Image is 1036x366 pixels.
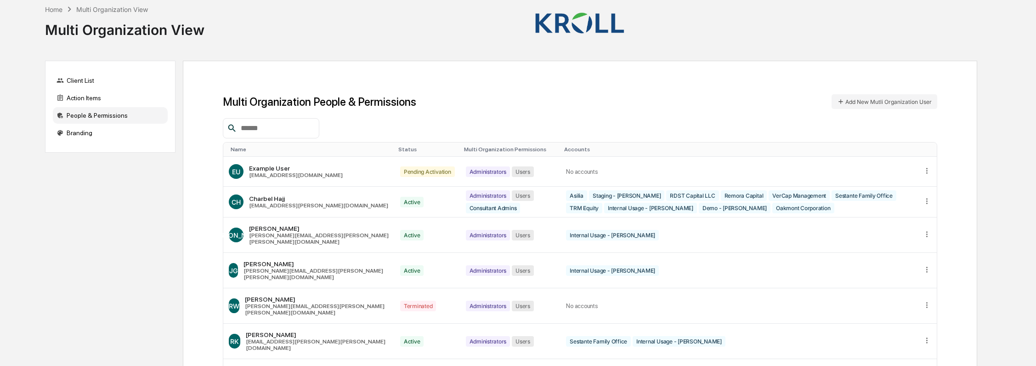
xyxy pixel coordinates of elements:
[231,146,391,153] div: Toggle SortBy
[564,146,913,153] div: Toggle SortBy
[832,190,896,201] div: Sestante Family Office
[400,230,424,240] div: Active
[53,125,168,141] div: Branding
[45,6,62,13] div: Home
[400,301,436,311] div: Terminated
[400,166,455,177] div: Pending Activation
[533,11,625,35] img: Kroll
[232,168,240,176] span: EU
[243,260,389,268] div: [PERSON_NAME]
[464,146,557,153] div: Toggle SortBy
[246,331,389,338] div: [PERSON_NAME]
[666,190,719,201] div: RDST Capital LLC
[721,190,767,201] div: Remora Capital
[566,265,659,276] div: Internal Usage - [PERSON_NAME]
[512,166,534,177] div: Users
[769,190,830,201] div: VerCap Management
[400,197,424,207] div: Active
[223,95,416,109] h1: Multi Organization People & Permissions
[566,168,911,175] div: No accounts
[230,337,239,345] span: RK
[249,195,388,202] div: Charbel Hajj
[466,190,510,201] div: Administrators
[245,303,389,316] div: [PERSON_NAME][EMAIL_ADDRESS][PERSON_NAME][PERSON_NAME][DOMAIN_NAME]
[466,203,521,213] div: Consultant Admins
[249,172,343,178] div: [EMAIL_ADDRESS][DOMAIN_NAME]
[604,203,697,213] div: Internal Usage - [PERSON_NAME]
[466,301,510,311] div: Administrators
[229,302,239,310] span: RW
[589,190,664,201] div: Staging - [PERSON_NAME]
[1007,336,1031,360] iframe: Open customer support
[466,230,510,240] div: Administrators
[466,265,510,276] div: Administrators
[633,336,725,347] div: Internal Usage - [PERSON_NAME]
[512,301,534,311] div: Users
[245,296,389,303] div: [PERSON_NAME]
[229,267,238,274] span: JG
[566,190,587,201] div: Asilia
[76,6,148,13] div: Multi Organization View
[53,72,168,89] div: Client List
[53,107,168,124] div: People & Permissions
[249,232,389,245] div: [PERSON_NAME][EMAIL_ADDRESS][PERSON_NAME][PERSON_NAME][DOMAIN_NAME]
[512,190,534,201] div: Users
[249,225,389,232] div: [PERSON_NAME]
[466,336,510,347] div: Administrators
[566,230,659,240] div: Internal Usage - [PERSON_NAME]
[246,338,389,351] div: [EMAIL_ADDRESS][PERSON_NAME][PERSON_NAME][DOMAIN_NAME]
[512,336,534,347] div: Users
[249,202,388,209] div: [EMAIL_ADDRESS][PERSON_NAME][DOMAIN_NAME]
[400,336,424,347] div: Active
[566,336,631,347] div: Sestante Family Office
[832,94,937,109] button: Add New Mutli Organization User
[210,231,263,239] span: [PERSON_NAME]
[772,203,834,213] div: Oakmont Corporation
[924,146,933,153] div: Toggle SortBy
[699,203,770,213] div: Demo - [PERSON_NAME]
[53,90,168,106] div: Action Items
[400,265,424,276] div: Active
[512,230,534,240] div: Users
[243,268,389,280] div: [PERSON_NAME][EMAIL_ADDRESS][PERSON_NAME][PERSON_NAME][DOMAIN_NAME]
[398,146,457,153] div: Toggle SortBy
[566,203,602,213] div: TRM Equity
[249,165,343,172] div: Example User
[566,303,911,309] div: No accounts
[466,166,510,177] div: Administrators
[232,198,241,206] span: CH
[512,265,534,276] div: Users
[45,14,204,38] div: Multi Organization View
